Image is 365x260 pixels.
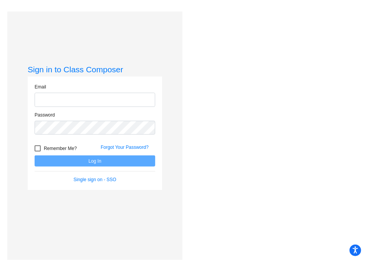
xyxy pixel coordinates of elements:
[35,155,155,167] button: Log In
[73,177,116,182] a: Single sign on - SSO
[28,65,162,74] h3: Sign in to Class Composer
[101,145,149,150] a: Forgot Your Password?
[35,112,55,118] label: Password
[35,83,46,90] label: Email
[44,144,77,153] span: Remember Me?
